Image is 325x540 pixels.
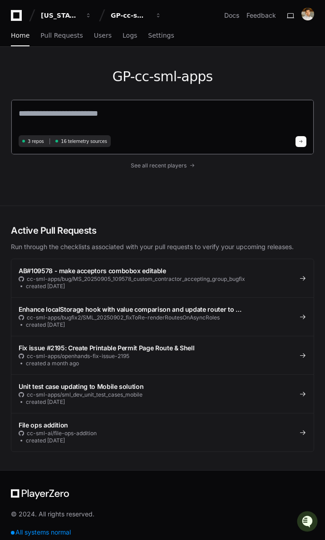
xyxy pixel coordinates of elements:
[11,510,314,519] div: © 2024. All rights reserved.
[111,11,150,20] div: GP-cc-sml-apps
[19,344,194,352] span: Fix issue #2195: Create Printable Permit Page Route & Shell
[9,36,165,51] div: Welcome
[19,383,143,390] span: Unit test case updating to Mobile solution
[11,374,314,413] a: Unit test case updating to Mobile solutioncc-sml-apps/sml_dev_unit_test_cases_mobilecreated [DATE]
[11,336,314,374] a: Fix issue #2195: Create Printable Permit Page Route & Shellcc-sml-apps/openhands-fix-issue-2195cr...
[27,391,143,398] span: cc-sml-apps/sml_dev_unit_test_cases_mobile
[37,7,95,24] button: [US_STATE] Pacific
[11,259,314,297] a: AB#109578 - make acceptors combobox editablecc-sml-apps/bug/MS_20250905_109578_custom_contractor_...
[31,68,149,77] div: Start new chat
[11,413,314,452] a: File ops additioncc-sml-ai/file-ops-additioncreated [DATE]
[224,11,239,20] a: Docs
[19,267,166,275] span: AB#109578 - make acceptors combobox editable
[19,421,68,429] span: File ops addition
[11,162,314,169] a: See all recent players
[40,33,83,38] span: Pull Requests
[26,283,65,290] span: created [DATE]
[27,430,97,437] span: cc-sml-ai/file-ops-addition
[11,526,314,539] div: All systems normal
[19,305,241,313] span: Enhance localStorage hook with value comparison and update router to …
[11,297,314,336] a: Enhance localStorage hook with value comparison and update router to …cc-sml-apps/bugfix2/SML_202...
[94,25,112,46] a: Users
[107,7,165,24] button: GP-cc-sml-apps
[131,162,187,169] span: See all recent players
[31,77,132,84] div: We're offline, but we'll be back soon!
[26,437,65,444] span: created [DATE]
[154,70,165,81] button: Start new chat
[26,398,65,406] span: created [DATE]
[40,25,83,46] a: Pull Requests
[28,138,44,145] span: 3 repos
[123,33,137,38] span: Logs
[41,11,80,20] div: [US_STATE] Pacific
[11,69,314,85] h1: GP-cc-sml-apps
[27,353,129,360] span: cc-sml-apps/openhands-fix-issue-2195
[9,68,25,84] img: 1756235613930-3d25f9e4-fa56-45dd-b3ad-e072dfbd1548
[90,95,110,102] span: Pylon
[26,321,65,329] span: created [DATE]
[148,33,174,38] span: Settings
[27,275,245,283] span: cc-sml-apps/bug/MS_20250905_109578_custom_contractor_accepting_group_bugfix
[11,25,30,46] a: Home
[64,95,110,102] a: Powered byPylon
[94,33,112,38] span: Users
[11,224,314,237] h2: Active Pull Requests
[301,8,314,20] img: avatar
[9,9,27,27] img: PlayerZero
[11,33,30,38] span: Home
[26,360,79,367] span: created a month ago
[61,138,107,145] span: 16 telemetry sources
[246,11,276,20] button: Feedback
[148,25,174,46] a: Settings
[27,314,220,321] span: cc-sml-apps/bugfix2/SML_20250902_fixToRe-renderRoutesOnAsyncRoles
[296,510,320,535] iframe: Open customer support
[123,25,137,46] a: Logs
[11,242,314,251] p: Run through the checklists associated with your pull requests to verify your upcoming releases.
